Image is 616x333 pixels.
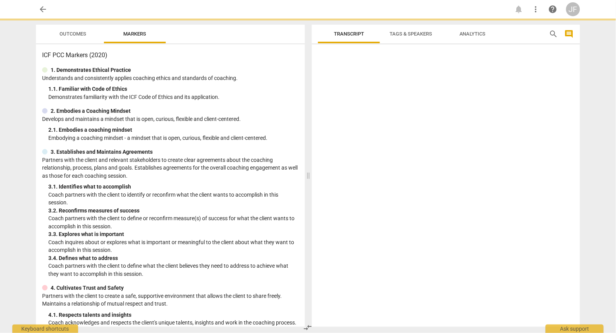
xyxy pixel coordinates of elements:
[48,262,299,278] p: Coach partners with the client to define what the client believes they need to address to achieve...
[51,66,131,74] p: 1. Demonstrates Ethical Practice
[48,230,299,238] div: 3. 3. Explores what is important
[38,5,48,14] span: arrow_back
[48,85,299,93] div: 1. 1. Familiar with Code of Ethics
[48,319,299,327] p: Coach acknowledges and respects the client's unique talents, insights and work in the coaching pr...
[48,126,299,134] div: 2. 1. Embodies a coaching mindset
[48,134,299,142] p: Embodying a coaching mindset - a mindset that is open, curious, flexible and client-centered.
[42,74,299,82] p: Understands and consistently applies coaching ethics and standards of coaching.
[48,311,299,319] div: 4. 1. Respects talents and insights
[546,2,560,16] a: Help
[51,148,153,156] p: 3. Establishes and Maintains Agreements
[48,191,299,207] p: Coach partners with the client to identify or reconfirm what the client wants to accomplish in th...
[48,183,299,191] div: 3. 1. Identifies what to accomplish
[12,325,78,333] div: Keyboard shortcuts
[531,5,541,14] span: more_vert
[42,292,299,308] p: Partners with the client to create a safe, supportive environment that allows the client to share...
[51,284,124,292] p: 4. Cultivates Trust and Safety
[42,51,299,60] h3: ICF PCC Markers (2020)
[60,31,87,37] span: Outcomes
[303,323,313,332] span: compare_arrows
[334,31,364,37] span: Transcript
[48,214,299,230] p: Coach partners with the client to define or reconfirm measure(s) of success for what the client w...
[565,29,574,39] span: comment
[563,28,575,40] button: Show/Hide comments
[459,31,486,37] span: Analytics
[124,31,146,37] span: Markers
[42,115,299,123] p: Develops and maintains a mindset that is open, curious, flexible and client-centered.
[390,31,432,37] span: Tags & Speakers
[546,325,604,333] div: Ask support
[548,28,560,40] button: Search
[549,29,558,39] span: search
[51,107,131,115] p: 2. Embodies a Coaching Mindset
[48,238,299,254] p: Coach inquires about or explores what is important or meaningful to the client about what they wa...
[48,254,299,262] div: 3. 4. Defines what to address
[42,156,299,180] p: Partners with the client and relevant stakeholders to create clear agreements about the coaching ...
[48,93,299,101] p: Demonstrates familiarity with the ICF Code of Ethics and its application.
[48,207,299,215] div: 3. 2. Reconfirms measures of success
[548,5,558,14] span: help
[566,2,580,16] button: JF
